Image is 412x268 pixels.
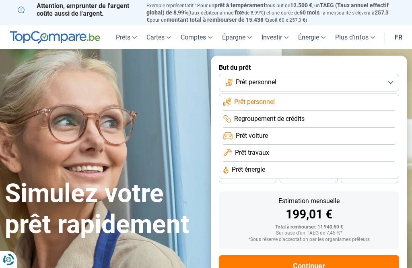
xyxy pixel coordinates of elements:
[225,237,393,243] div: *Sous réserve d'acceptation par les organismes prêteurs
[290,2,312,8] span: 12.500 €
[111,25,142,49] a: Prêts
[176,25,217,49] a: Comptes
[293,25,330,49] a: Énergie
[219,64,399,71] label: But du prêt
[330,25,380,49] a: Plus d'infos
[234,114,305,123] span: Regroupement de crédits
[146,2,389,16] span: TAEG (Taux annuel effectif global) de 8,99%
[18,2,137,17] p: Attention, emprunter de l'argent coûte aussi de l'argent.
[360,175,378,180] span: 24 mois
[167,17,268,23] span: montant total à rembourser de 15.438 €
[146,9,389,23] span: 257,3 €
[257,25,293,49] a: Investir
[390,25,407,49] a: fr
[225,198,393,204] div: Estimation mensuelle
[5,178,201,240] h1: Simulez votre prêt rapidement
[225,224,393,230] div: Total à rembourser: 11 940,60 €
[214,2,266,8] span: prêt à tempérament
[235,148,269,157] span: Prêt travaux
[236,131,268,140] span: Prêt voiture
[299,9,319,16] span: 60 mois
[146,2,394,23] p: Exemple représentatif : Pour un tous but de , un (taux débiteur annuel de 8,99%) et une durée de ...
[225,208,393,220] div: 199,01 €
[217,25,257,49] a: Épargne
[219,74,399,91] button: Prêt personnel
[234,98,275,106] span: Prêt personnel
[300,175,317,180] span: 30 mois
[10,31,100,44] img: TopCompare
[236,78,276,87] span: Prêt personnel
[239,175,257,180] span: 36 mois
[142,25,176,49] a: Cartes
[232,165,265,174] span: Prêt énergie
[225,231,393,236] div: Sur base d'un TAEG de 7,45 %*
[235,9,244,16] span: fixe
